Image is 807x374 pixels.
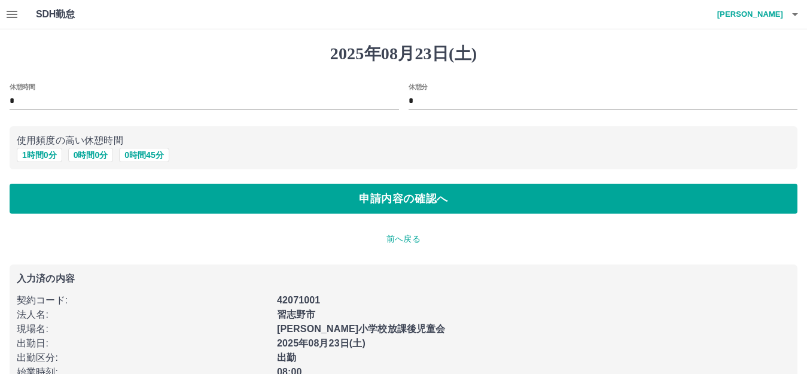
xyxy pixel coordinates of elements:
[10,184,797,214] button: 申請内容の確認へ
[10,44,797,64] h1: 2025年08月23日(土)
[17,293,270,308] p: 契約コード :
[277,309,316,320] b: 習志野市
[10,82,35,91] label: 休憩時間
[409,82,428,91] label: 休憩分
[10,233,797,245] p: 前へ戻る
[68,148,114,162] button: 0時間0分
[277,338,366,348] b: 2025年08月23日(土)
[17,274,790,284] p: 入力済の内容
[17,308,270,322] p: 法人名 :
[17,148,62,162] button: 1時間0分
[277,324,446,334] b: [PERSON_NAME]小学校放課後児童会
[17,322,270,336] p: 現場名 :
[119,148,169,162] button: 0時間45分
[17,351,270,365] p: 出勤区分 :
[17,133,790,148] p: 使用頻度の高い休憩時間
[277,295,320,305] b: 42071001
[277,352,296,363] b: 出勤
[17,336,270,351] p: 出勤日 :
